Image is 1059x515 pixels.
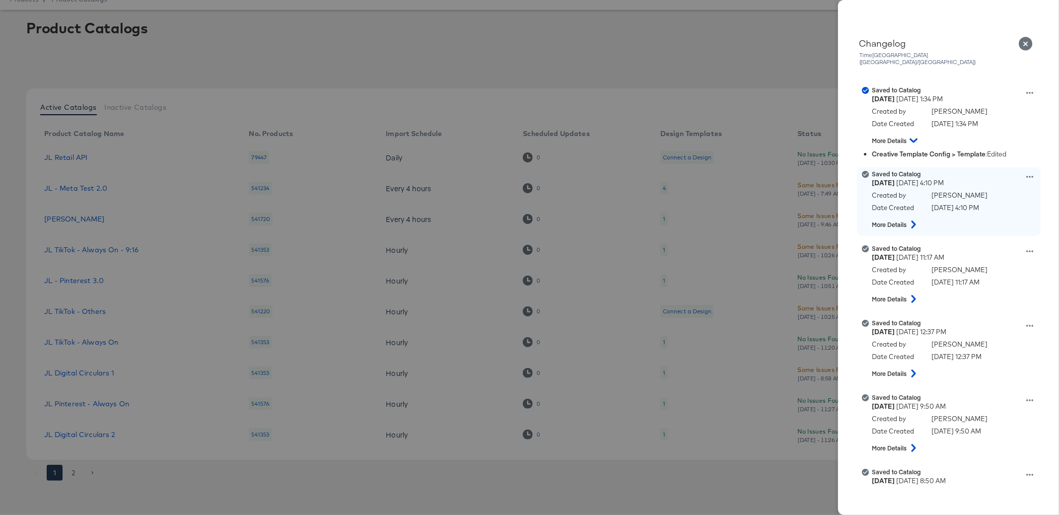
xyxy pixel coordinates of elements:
[872,369,907,378] strong: More Details
[872,393,921,401] strong: Saved to Catalog
[872,278,921,287] div: Date Created
[859,52,1034,66] div: Time [GEOGRAPHIC_DATA] ([GEOGRAPHIC_DATA]/[GEOGRAPHIC_DATA])
[872,107,921,116] div: Created by
[872,427,921,436] div: Date Created
[872,328,895,336] strong: [DATE]
[872,444,907,452] strong: More Details
[872,327,1038,337] div: [DATE] 12:37 PM
[872,203,921,213] div: Date Created
[872,86,921,94] strong: Saved to Catalog
[872,295,907,303] strong: More Details
[872,94,1038,104] div: [DATE] 1:34 PM
[872,319,921,327] strong: Saved to Catalog
[1012,30,1040,58] button: Close
[931,278,980,287] div: [DATE] 11:17 AM
[931,427,981,436] div: [DATE] 9:50 AM
[931,203,979,213] div: [DATE] 4:10 PM
[931,191,988,200] div: [PERSON_NAME]
[872,179,895,187] strong: [DATE]
[872,402,1038,411] div: [DATE] 9:50 AM
[931,414,988,424] div: [PERSON_NAME]
[872,414,921,424] div: Created by
[872,149,1038,159] li: : Edited
[872,352,921,362] div: Date Created
[872,95,895,103] strong: [DATE]
[872,402,895,410] strong: [DATE]
[931,352,982,362] div: [DATE] 12:37 PM
[872,149,986,158] strong: Creative Template Config > Template
[931,489,988,498] div: [PERSON_NAME]
[931,119,978,129] div: [DATE] 1:34 PM
[872,265,921,275] div: Created by
[872,477,895,485] strong: [DATE]
[872,476,1038,486] div: [DATE] 8:50 AM
[931,340,988,349] div: [PERSON_NAME]
[872,253,1038,262] div: [DATE] 11:17 AM
[872,489,921,498] div: Created by
[859,38,1034,49] div: Changelog
[872,178,1038,188] div: [DATE] 4:10 PM
[872,340,921,349] div: Created by
[931,265,988,275] div: [PERSON_NAME]
[872,170,921,178] strong: Saved to Catalog
[872,221,907,229] strong: More Details
[872,119,921,129] div: Date Created
[872,191,921,200] div: Created by
[872,244,921,252] strong: Saved to Catalog
[872,137,907,145] strong: More Details
[872,253,895,261] strong: [DATE]
[872,468,921,476] strong: Saved to Catalog
[931,107,988,116] div: [PERSON_NAME]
